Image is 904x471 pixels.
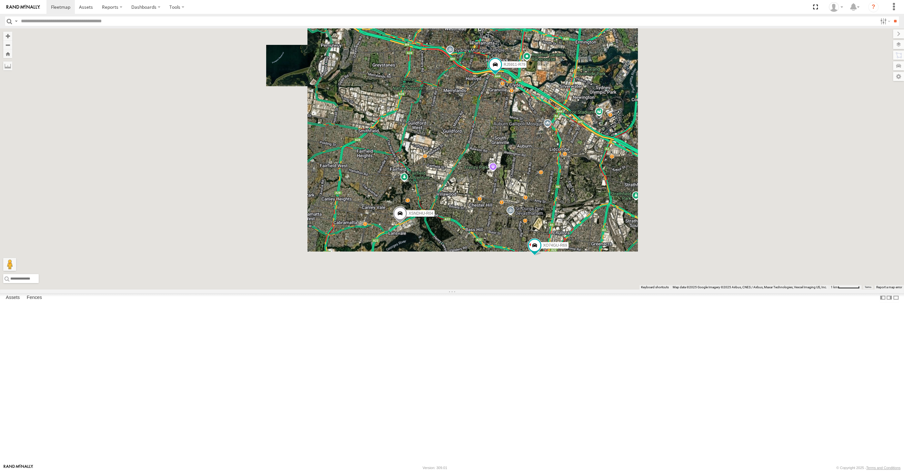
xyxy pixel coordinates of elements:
img: rand-logo.svg [6,5,40,9]
div: © Copyright 2025 - [836,466,900,470]
label: Dock Summary Table to the Left [879,293,886,302]
button: Zoom out [3,40,12,49]
label: Dock Summary Table to the Right [886,293,892,302]
label: Search Filter Options [878,16,891,26]
a: Terms (opens in new tab) [865,286,871,289]
button: Map Scale: 1 km per 63 pixels [829,285,861,290]
a: Terms and Conditions [866,466,900,470]
a: Visit our Website [4,465,33,471]
div: Version: 309.01 [423,466,447,470]
label: Measure [3,61,12,70]
button: Zoom Home [3,49,12,58]
span: RJ5911-R79 [504,62,525,67]
div: Quang MAC [827,2,845,12]
i: ? [868,2,879,12]
button: Zoom in [3,32,12,40]
label: Hide Summary Table [893,293,899,302]
label: Assets [3,293,23,302]
label: Search Query [14,16,19,26]
span: XSNDHU-R04 [408,211,433,216]
span: XO74GU-R69 [543,243,567,248]
label: Map Settings [893,72,904,81]
button: Drag Pegman onto the map to open Street View [3,258,16,271]
a: Report a map error [876,285,902,289]
span: 1 km [831,285,838,289]
span: Map data ©2025 Google Imagery ©2025 Airbus, CNES / Airbus, Maxar Technologies, Vexcel Imaging US,... [673,285,827,289]
label: Fences [24,293,45,302]
button: Keyboard shortcuts [641,285,669,290]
